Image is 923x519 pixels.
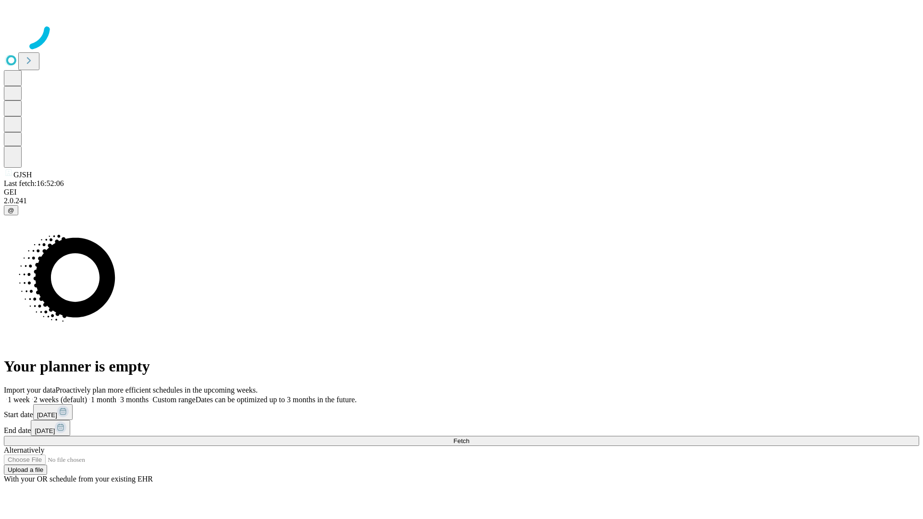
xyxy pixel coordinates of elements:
[196,395,357,404] span: Dates can be optimized up to 3 months in the future.
[4,465,47,475] button: Upload a file
[4,475,153,483] span: With your OR schedule from your existing EHR
[4,404,919,420] div: Start date
[35,427,55,434] span: [DATE]
[453,437,469,445] span: Fetch
[91,395,116,404] span: 1 month
[4,205,18,215] button: @
[4,188,919,197] div: GEI
[13,171,32,179] span: GJSH
[33,404,73,420] button: [DATE]
[4,436,919,446] button: Fetch
[4,179,64,187] span: Last fetch: 16:52:06
[152,395,195,404] span: Custom range
[31,420,70,436] button: [DATE]
[120,395,149,404] span: 3 months
[4,358,919,375] h1: Your planner is empty
[4,420,919,436] div: End date
[8,207,14,214] span: @
[4,197,919,205] div: 2.0.241
[37,411,57,419] span: [DATE]
[8,395,30,404] span: 1 week
[4,446,44,454] span: Alternatively
[56,386,258,394] span: Proactively plan more efficient schedules in the upcoming weeks.
[4,386,56,394] span: Import your data
[34,395,87,404] span: 2 weeks (default)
